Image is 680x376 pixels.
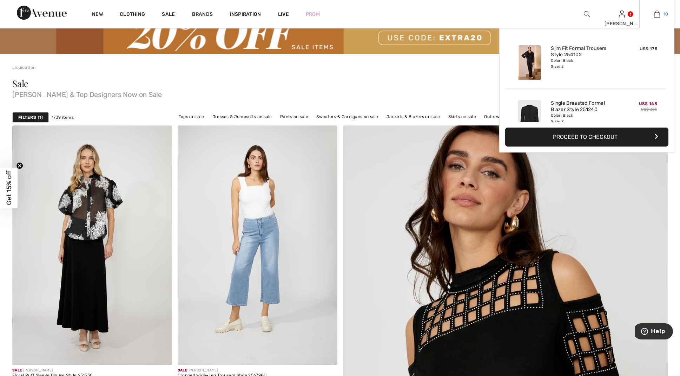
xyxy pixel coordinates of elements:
a: Tops on sale [175,112,208,121]
a: Slim Fit Formal Trousers Style 254102 [551,45,620,58]
div: [PERSON_NAME] [12,368,93,373]
a: Prom [306,11,320,18]
a: Skirts on sale [445,112,480,121]
a: Outerwear on sale [481,112,526,121]
span: US$ 175 [640,46,657,51]
iframe: Opens a widget where you can find more information [635,323,673,341]
a: Pants on sale [277,112,312,121]
a: Jackets & Blazers on sale [383,112,444,121]
a: Sweaters & Cardigans on sale [313,112,382,121]
s: US$ 305 [641,107,657,112]
span: Get 15% off [5,171,13,205]
img: search the website [584,10,590,18]
button: Proceed to Checkout [505,128,668,147]
span: Inspiration [230,11,261,19]
span: Sale [12,77,28,90]
a: Live [278,11,289,18]
div: Color: Black Size: 2 [551,58,620,69]
div: [PERSON_NAME] [605,20,639,27]
button: Close teaser [16,162,23,169]
span: US$ 168 [639,101,657,106]
img: My Bag [654,10,660,18]
div: Color: Black Size: 2 [551,113,620,124]
img: Slim Fit Formal Trousers Style 254102 [518,45,541,80]
span: Sale [178,368,187,372]
img: Cropped Wide-Leg Trousers Style 256798U. Blue [178,125,337,365]
strong: Filters [18,114,36,121]
a: 10 [640,10,674,18]
a: Clothing [120,11,145,19]
span: 1739 items [52,114,74,121]
img: My Info [619,10,625,18]
span: 1 [38,114,43,121]
span: Sale [12,368,22,372]
img: 1ère Avenue [17,6,67,20]
a: Sale [162,11,175,19]
a: Brands [192,11,213,19]
img: Floral Puff Sleeve Blouse Style 251530. Black/Off White [12,125,172,365]
a: Single Breasted Formal Blazer Style 251240 [551,100,620,113]
div: [PERSON_NAME] [178,368,267,373]
a: Sign In [619,11,625,17]
span: 10 [664,11,668,17]
a: New [92,11,103,19]
a: Liquidation [12,65,35,70]
a: Dresses & Jumpsuits on sale [209,112,276,121]
span: [PERSON_NAME] & Top Designers Now on Sale [12,88,668,98]
img: Single Breasted Formal Blazer Style 251240 [518,100,541,135]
